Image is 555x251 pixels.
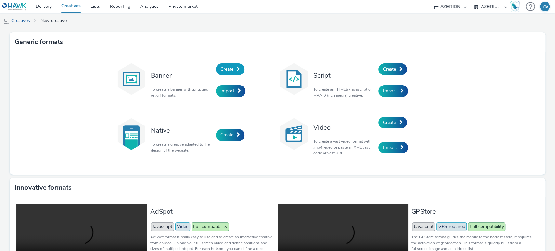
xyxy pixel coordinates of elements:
[192,222,229,231] span: Full compatibility
[15,183,72,192] h3: Innovative formats
[115,118,148,150] img: native.svg
[15,37,63,47] h3: Generic formats
[216,63,244,75] a: Create
[216,129,244,141] a: Create
[542,2,548,11] div: YG
[220,66,233,72] span: Create
[383,88,397,94] span: Import
[378,117,407,128] a: Create
[510,1,522,12] a: Hawk Academy
[436,222,467,231] span: GPS required
[510,1,520,12] img: Hawk Academy
[37,13,70,29] a: New creative
[383,119,396,125] span: Create
[3,18,10,24] img: mobile
[150,207,274,216] h3: AdSpot
[151,141,213,153] p: To create a creative adapted to the design of the website.
[383,66,396,72] span: Create
[378,142,408,153] a: Import
[151,222,174,231] span: Javascript
[313,139,375,156] p: To create a vast video format with .mp4 video or paste an XML vast code or vast URL.
[151,71,213,80] h3: Banner
[151,126,213,135] h3: Native
[378,63,407,75] a: Create
[278,63,310,95] img: code.svg
[411,207,535,216] h3: GPStore
[468,222,505,231] span: Full compatibility
[313,86,375,98] p: To create an HTML5 / javascript or MRAID (rich media) creative.
[313,71,375,80] h3: Script
[175,222,190,231] span: Video
[412,222,435,231] span: Javascript
[216,85,245,97] a: Import
[115,63,148,95] img: banner.svg
[313,123,375,132] h3: Video
[2,3,27,11] img: undefined Logo
[220,88,234,94] span: Import
[220,132,233,138] span: Create
[278,118,310,150] img: video.svg
[383,144,397,151] span: Import
[151,86,213,98] p: To create a banner with .png, .jpg or .gif formats.
[378,85,408,97] a: Import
